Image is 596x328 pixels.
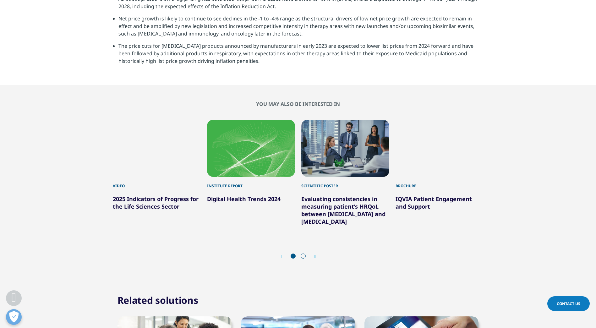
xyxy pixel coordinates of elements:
[113,101,484,107] h2: You may also be interested in
[396,120,484,225] div: 4 / 6
[207,177,295,189] div: Institute Report
[301,195,385,225] a: Evaluating consistencies in measuring patient’s HRQoL between [MEDICAL_DATA] and [MEDICAL_DATA]
[301,177,389,189] div: Scientific Poster
[113,177,201,189] div: Video
[301,120,389,225] div: 3 / 6
[118,42,484,69] li: The price cuts for [MEDICAL_DATA] products announced by manufacturers in early 2023 are expected ...
[557,301,580,306] span: Contact Us
[547,296,590,311] a: Contact Us
[6,309,22,325] button: Open Preferences
[308,254,316,260] div: Next slide
[396,177,484,189] div: Brochure
[396,195,472,210] a: IQVIA Patient Engagement and Support
[113,120,201,225] div: 1 / 6
[113,195,199,210] a: 2025 Indicators of Progress for the Life Sciences Sector
[207,120,295,225] div: 2 / 6
[207,195,281,203] a: Digital Health Trends 2024
[118,294,198,307] h2: Related solutions
[118,15,484,42] li: Net price growth is likely to continue to see declines in the -1 to -4% range as the structural d...
[280,254,288,260] div: Previous slide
